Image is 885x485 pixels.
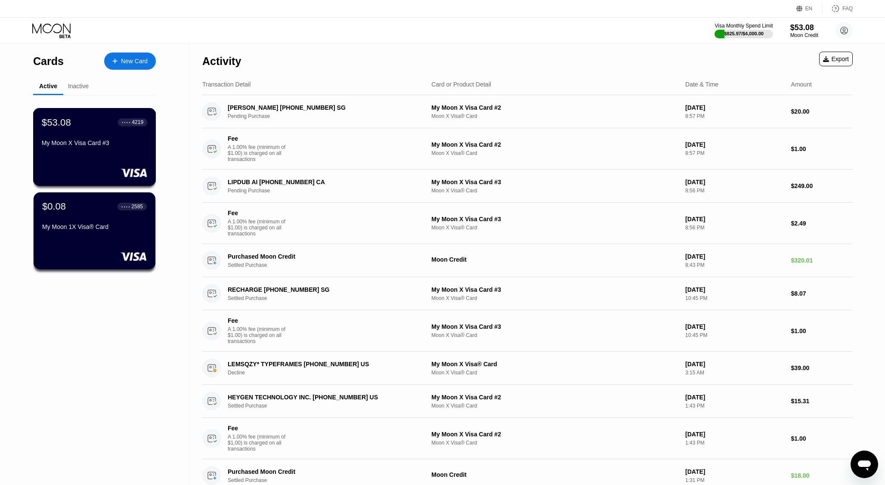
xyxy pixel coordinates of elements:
div: FeeA 1.00% fee (minimum of $1.00) is charged on all transactionsMy Moon X Visa Card #2Moon X Visa... [202,128,853,170]
div: 10:45 PM [685,295,784,301]
div: [DATE] [685,394,784,401]
div: 8:43 PM [685,262,784,268]
div: My Moon X Visa Card #2 [431,141,678,148]
div: [PERSON_NAME] [PHONE_NUMBER] SG [228,104,414,111]
div: Transaction Detail [202,81,251,88]
div: Settled Purchase [228,477,428,483]
div: Purchased Moon CreditSettled PurchaseMoon Credit[DATE]8:43 PM$320.01 [202,244,853,277]
div: ● ● ● ● [121,205,130,208]
div: A 1.00% fee (minimum of $1.00) is charged on all transactions [228,144,292,162]
div: $0.08 [42,201,66,212]
div: $53.08 [790,23,818,32]
div: A 1.00% fee (minimum of $1.00) is charged on all transactions [228,434,292,452]
div: [DATE] [685,286,784,293]
div: My Moon X Visa Card #3 [431,216,678,222]
div: FeeA 1.00% fee (minimum of $1.00) is charged on all transactionsMy Moon X Visa Card #2Moon X Visa... [202,418,853,459]
div: My Moon X Visa Card #3 [431,179,678,185]
div: EN [796,4,823,13]
div: My Moon X Visa® Card [431,361,678,368]
div: Fee [228,135,288,142]
div: Settled Purchase [228,403,428,409]
div: My Moon X Visa Card #3 [42,139,147,146]
div: New Card [104,53,156,70]
div: $15.31 [791,398,853,405]
div: FAQ [823,4,853,13]
div: $53.08 [42,117,71,128]
div: RECHARGE [PHONE_NUMBER] SG [228,286,414,293]
div: My Moon 1X Visa® Card [42,223,147,230]
div: $53.08● ● ● ●4219My Moon X Visa Card #3 [34,108,155,185]
div: $1.00 [791,327,853,334]
div: My Moon X Visa Card #3 [431,323,678,330]
div: [DATE] [685,361,784,368]
div: Decline [228,370,428,376]
div: 8:56 PM [685,188,784,194]
div: $39.00 [791,365,853,371]
div: Fee [228,210,288,216]
div: Fee [228,425,288,432]
div: Date & Time [685,81,718,88]
div: $0.08● ● ● ●2585My Moon 1X Visa® Card [34,192,155,269]
div: Cards [33,55,64,68]
div: HEYGEN TECHNOLOGY INC. [PHONE_NUMBER] US [228,394,414,401]
div: EN [805,6,813,12]
div: FAQ [842,6,853,12]
div: $825.97 / $4,000.00 [724,31,764,36]
div: Inactive [68,83,89,90]
div: New Card [121,58,148,65]
div: Fee [228,317,288,324]
div: [DATE] [685,468,784,475]
div: 2585 [131,204,143,210]
div: $1.00 [791,435,853,442]
div: 8:57 PM [685,150,784,156]
div: $2.49 [791,220,853,227]
div: Moon Credit [431,256,678,263]
div: FeeA 1.00% fee (minimum of $1.00) is charged on all transactionsMy Moon X Visa Card #3Moon X Visa... [202,203,853,244]
div: Export [823,56,849,62]
div: [PERSON_NAME] [PHONE_NUMBER] SGPending PurchaseMy Moon X Visa Card #2Moon X Visa® Card[DATE]8:57 ... [202,95,853,128]
div: [DATE] [685,104,784,111]
div: Moon X Visa® Card [431,188,678,194]
div: Pending Purchase [228,188,428,194]
div: Activity [202,55,241,68]
div: 8:57 PM [685,113,784,119]
div: 1:43 PM [685,403,784,409]
div: Visa Monthly Spend Limit [715,23,773,29]
div: $249.00 [791,182,853,189]
div: Moon X Visa® Card [431,295,678,301]
div: LEMSQZY* TYPEFRAMES [PHONE_NUMBER] US [228,361,414,368]
div: [DATE] [685,431,784,438]
div: Moon X Visa® Card [431,150,678,156]
div: Moon Credit [431,471,678,478]
div: 10:45 PM [685,332,784,338]
div: [DATE] [685,253,784,260]
div: Visa Monthly Spend Limit$825.97/$4,000.00 [715,23,773,38]
div: [DATE] [685,216,784,222]
div: LEMSQZY* TYPEFRAMES [PHONE_NUMBER] USDeclineMy Moon X Visa® CardMoon X Visa® Card[DATE]3:15 AM$39.00 [202,352,853,385]
div: RECHARGE [PHONE_NUMBER] SGSettled PurchaseMy Moon X Visa Card #3Moon X Visa® Card[DATE]10:45 PM$8.07 [202,277,853,310]
div: Purchased Moon Credit [228,468,414,475]
div: Active [39,83,57,90]
div: My Moon X Visa Card #3 [431,286,678,293]
div: ● ● ● ● [122,121,130,124]
div: Pending Purchase [228,113,428,119]
div: 1:31 PM [685,477,784,483]
div: $320.01 [791,257,853,264]
div: Amount [791,81,812,88]
div: $18.00 [791,472,853,479]
div: Moon X Visa® Card [431,225,678,231]
div: Export [819,52,853,66]
div: A 1.00% fee (minimum of $1.00) is charged on all transactions [228,326,292,344]
div: Moon X Visa® Card [431,370,678,376]
div: A 1.00% fee (minimum of $1.00) is charged on all transactions [228,219,292,237]
div: Moon X Visa® Card [431,440,678,446]
div: 3:15 AM [685,370,784,376]
div: LIPDUB AI [PHONE_NUMBER] CAPending PurchaseMy Moon X Visa Card #3Moon X Visa® Card[DATE]8:56 PM$2... [202,170,853,203]
div: Card or Product Detail [431,81,491,88]
div: [DATE] [685,179,784,185]
div: My Moon X Visa Card #2 [431,394,678,401]
div: $53.08Moon Credit [790,23,818,38]
iframe: Кнопка запуска окна обмена сообщениями [851,451,878,478]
